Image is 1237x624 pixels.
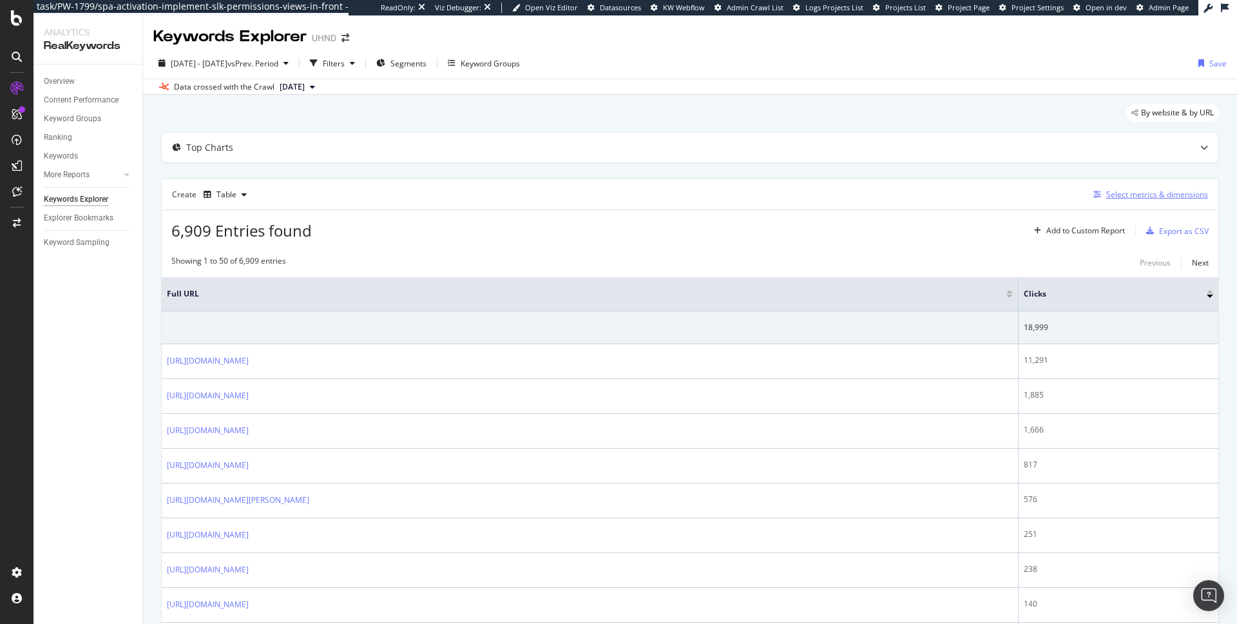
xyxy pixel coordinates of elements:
a: Overview [44,75,133,88]
span: Open in dev [1086,3,1127,12]
div: Data crossed with the Crawl [174,81,274,93]
a: Projects List [873,3,926,13]
div: 251 [1024,529,1213,540]
a: Open in dev [1073,3,1127,13]
div: Filters [323,58,345,69]
button: Select metrics & dimensions [1088,187,1208,202]
a: Open Viz Editor [512,3,578,13]
div: Analytics [44,26,132,39]
div: 238 [1024,563,1213,575]
span: Project Settings [1012,3,1064,12]
span: 2022 Oct. 18th [280,81,305,93]
div: 18,999 [1024,322,1213,333]
div: Keyword Groups [461,58,520,69]
button: Next [1192,255,1209,271]
span: Clicks [1024,288,1187,300]
a: [URL][DOMAIN_NAME] [167,529,249,541]
div: 1,885 [1024,389,1213,401]
button: Filters [305,53,360,73]
a: [URL][DOMAIN_NAME] [167,355,249,367]
div: UHND [312,32,336,44]
a: Project Page [935,3,990,13]
a: [URL][DOMAIN_NAME][PERSON_NAME] [167,494,309,507]
a: Ranking [44,131,133,144]
div: Keywords [44,150,78,163]
button: Save [1193,53,1227,73]
div: Add to Custom Report [1046,227,1125,235]
div: Export as CSV [1159,226,1209,237]
a: Keyword Groups [44,112,133,126]
a: Admin Page [1136,3,1189,13]
div: RealKeywords [44,39,132,54]
a: Keywords Explorer [44,193,133,206]
span: KW Webflow [663,3,705,12]
div: Create [172,184,252,205]
div: ReadOnly: [381,3,416,13]
div: More Reports [44,168,90,182]
span: Open Viz Editor [525,3,578,12]
button: Segments [371,53,432,73]
span: By website & by URL [1141,109,1214,117]
a: [URL][DOMAIN_NAME] [167,598,249,611]
a: KW Webflow [651,3,705,13]
a: [URL][DOMAIN_NAME] [167,389,249,402]
a: [URL][DOMAIN_NAME] [167,424,249,437]
span: Admin Crawl List [727,3,783,12]
button: Keyword Groups [443,53,525,73]
div: 817 [1024,459,1213,471]
span: Full URL [167,288,987,300]
span: vs Prev. Period [227,58,278,69]
a: Content Performance [44,93,133,107]
a: Logs Projects List [793,3,863,13]
button: [DATE] [274,79,320,95]
div: Next [1192,257,1209,268]
div: arrow-right-arrow-left [341,34,349,43]
div: Content Performance [44,93,119,107]
button: Add to Custom Report [1029,220,1125,241]
span: Projects List [885,3,926,12]
button: Table [198,184,252,205]
div: Open Intercom Messenger [1193,580,1224,611]
a: Keywords [44,150,133,163]
span: Project Page [948,3,990,12]
a: Explorer Bookmarks [44,211,133,225]
div: Keyword Sampling [44,236,110,249]
div: Top Charts [186,141,233,154]
a: Admin Crawl List [714,3,783,13]
div: Table [216,191,236,199]
span: 6,909 Entries found [171,220,312,241]
div: Keywords Explorer [44,193,108,206]
div: Overview [44,75,75,88]
span: Logs Projects List [805,3,863,12]
div: Select metrics & dimensions [1106,189,1208,200]
div: Showing 1 to 50 of 6,909 entries [171,255,286,271]
a: Datasources [588,3,641,13]
div: 576 [1024,494,1213,505]
span: Admin Page [1149,3,1189,12]
button: Export as CSV [1141,220,1209,241]
div: Keyword Groups [44,112,101,126]
div: legacy label [1126,104,1219,122]
span: [DATE] - [DATE] [171,58,227,69]
div: 1,666 [1024,424,1213,436]
div: Previous [1140,257,1171,268]
a: [URL][DOMAIN_NAME] [167,459,249,472]
button: Previous [1140,255,1171,271]
div: Explorer Bookmarks [44,211,113,225]
div: 11,291 [1024,355,1213,366]
div: Save [1209,58,1227,69]
a: Keyword Sampling [44,236,133,249]
button: [DATE] - [DATE]vsPrev. Period [153,53,294,73]
div: Viz Debugger: [435,3,481,13]
div: Keywords Explorer [153,26,307,48]
a: [URL][DOMAIN_NAME] [167,563,249,576]
div: 140 [1024,598,1213,610]
a: More Reports [44,168,120,182]
div: Ranking [44,131,72,144]
a: Project Settings [999,3,1064,13]
span: Datasources [600,3,641,12]
span: Segments [390,58,427,69]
